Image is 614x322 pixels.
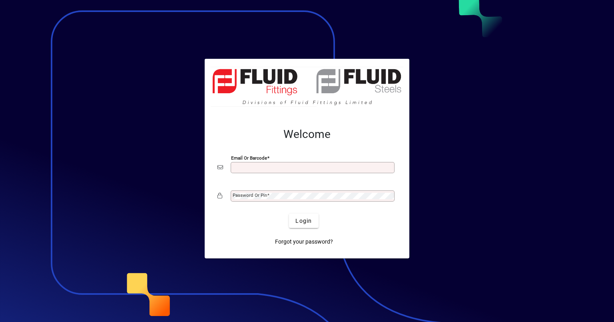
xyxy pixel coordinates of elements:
[217,128,397,141] h2: Welcome
[289,214,318,228] button: Login
[272,234,336,249] a: Forgot your password?
[275,238,333,246] span: Forgot your password?
[231,155,267,161] mat-label: Email or Barcode
[233,192,267,198] mat-label: Password or Pin
[295,217,312,225] span: Login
